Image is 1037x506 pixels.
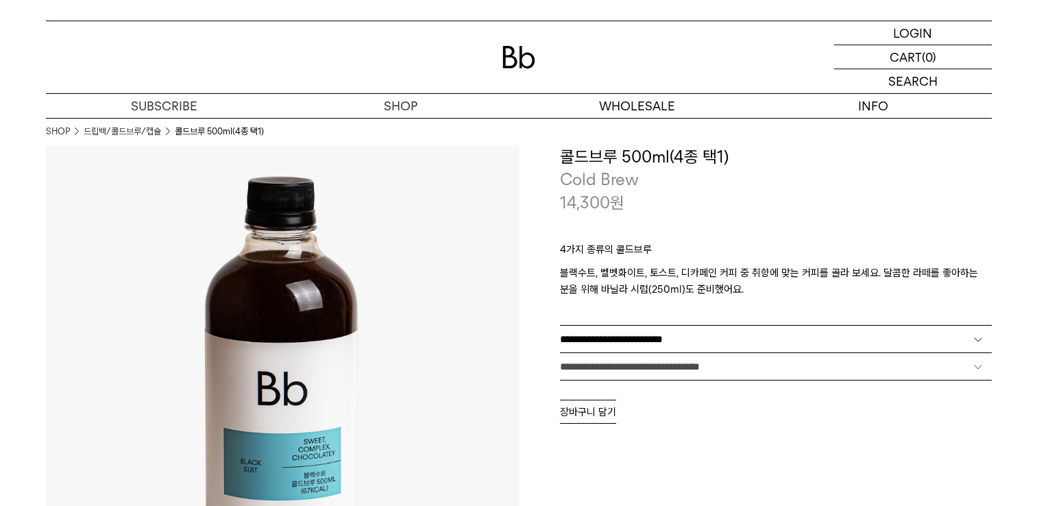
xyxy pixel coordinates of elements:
p: LOGIN [893,21,932,45]
p: SEARCH [888,69,938,93]
a: 드립백/콜드브루/캡슐 [84,125,161,138]
span: 원 [610,193,624,213]
button: 장바구니 담기 [560,400,616,424]
li: 콜드브루 500ml(4종 택1) [175,125,264,138]
a: LOGIN [834,21,992,45]
p: 4가지 종류의 콜드브루 [560,241,992,265]
p: (0) [922,45,936,69]
p: 14,300 [560,191,624,215]
h3: 콜드브루 500ml(4종 택1) [560,145,992,169]
p: CART [890,45,922,69]
a: SUBSCRIBE [46,94,282,118]
p: WHOLESALE [519,94,755,118]
a: CART (0) [834,45,992,69]
p: Cold Brew [560,168,992,191]
p: 블랙수트, 벨벳화이트, 토스트, 디카페인 커피 중 취향에 맞는 커피를 골라 보세요. 달콤한 라떼를 좋아하는 분을 위해 바닐라 시럽(250ml)도 준비했어요. [560,265,992,298]
a: SHOP [46,125,70,138]
p: INFO [755,94,992,118]
a: SHOP [282,94,519,118]
img: 로고 [502,46,535,69]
